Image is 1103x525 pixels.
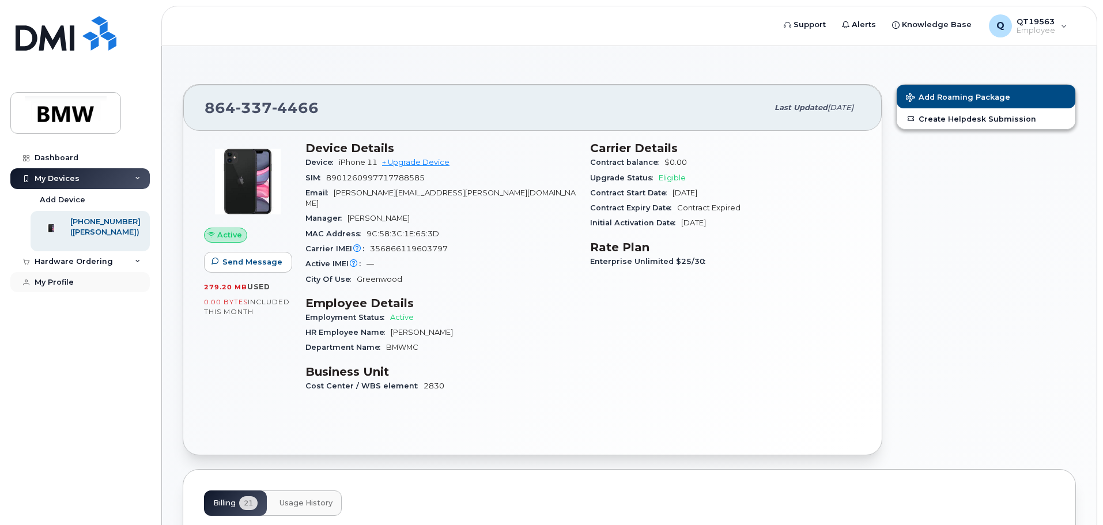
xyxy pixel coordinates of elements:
[357,275,402,284] span: Greenwood
[339,158,377,167] span: iPhone 11
[305,158,339,167] span: Device
[279,498,333,508] span: Usage History
[305,173,326,182] span: SIM
[590,173,659,182] span: Upgrade Status
[305,214,347,222] span: Manager
[305,275,357,284] span: City Of Use
[305,296,576,310] h3: Employee Details
[673,188,697,197] span: [DATE]
[305,188,576,207] span: [PERSON_NAME][EMAIL_ADDRESS][PERSON_NAME][DOMAIN_NAME]
[424,382,444,390] span: 2830
[204,283,247,291] span: 279.20 MB
[305,188,334,197] span: Email
[382,158,449,167] a: + Upgrade Device
[391,328,453,337] span: [PERSON_NAME]
[775,103,828,112] span: Last updated
[659,173,686,182] span: Eligible
[590,141,861,155] h3: Carrier Details
[326,173,425,182] span: 8901260997717788585
[305,365,576,379] h3: Business Unit
[272,99,319,116] span: 4466
[897,85,1075,108] button: Add Roaming Package
[236,99,272,116] span: 337
[305,328,391,337] span: HR Employee Name
[205,99,319,116] span: 864
[367,259,374,268] span: —
[390,313,414,322] span: Active
[305,229,367,238] span: MAC Address
[204,298,248,306] span: 0.00 Bytes
[677,203,741,212] span: Contract Expired
[217,229,242,240] span: Active
[213,147,282,216] img: iPhone_11.jpg
[305,313,390,322] span: Employment Status
[590,158,664,167] span: Contract balance
[906,93,1010,104] span: Add Roaming Package
[590,218,681,227] span: Initial Activation Date
[305,141,576,155] h3: Device Details
[347,214,410,222] span: [PERSON_NAME]
[305,343,386,352] span: Department Name
[305,244,370,253] span: Carrier IMEI
[590,203,677,212] span: Contract Expiry Date
[247,282,270,291] span: used
[204,252,292,273] button: Send Message
[305,259,367,268] span: Active IMEI
[590,257,711,266] span: Enterprise Unlimited $25/30
[386,343,418,352] span: BMWMC
[590,240,861,254] h3: Rate Plan
[1053,475,1094,516] iframe: Messenger Launcher
[370,244,448,253] span: 356866119603797
[305,382,424,390] span: Cost Center / WBS element
[828,103,853,112] span: [DATE]
[681,218,706,227] span: [DATE]
[222,256,282,267] span: Send Message
[590,188,673,197] span: Contract Start Date
[367,229,439,238] span: 9C:58:3C:1E:65:3D
[664,158,687,167] span: $0.00
[897,108,1075,129] a: Create Helpdesk Submission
